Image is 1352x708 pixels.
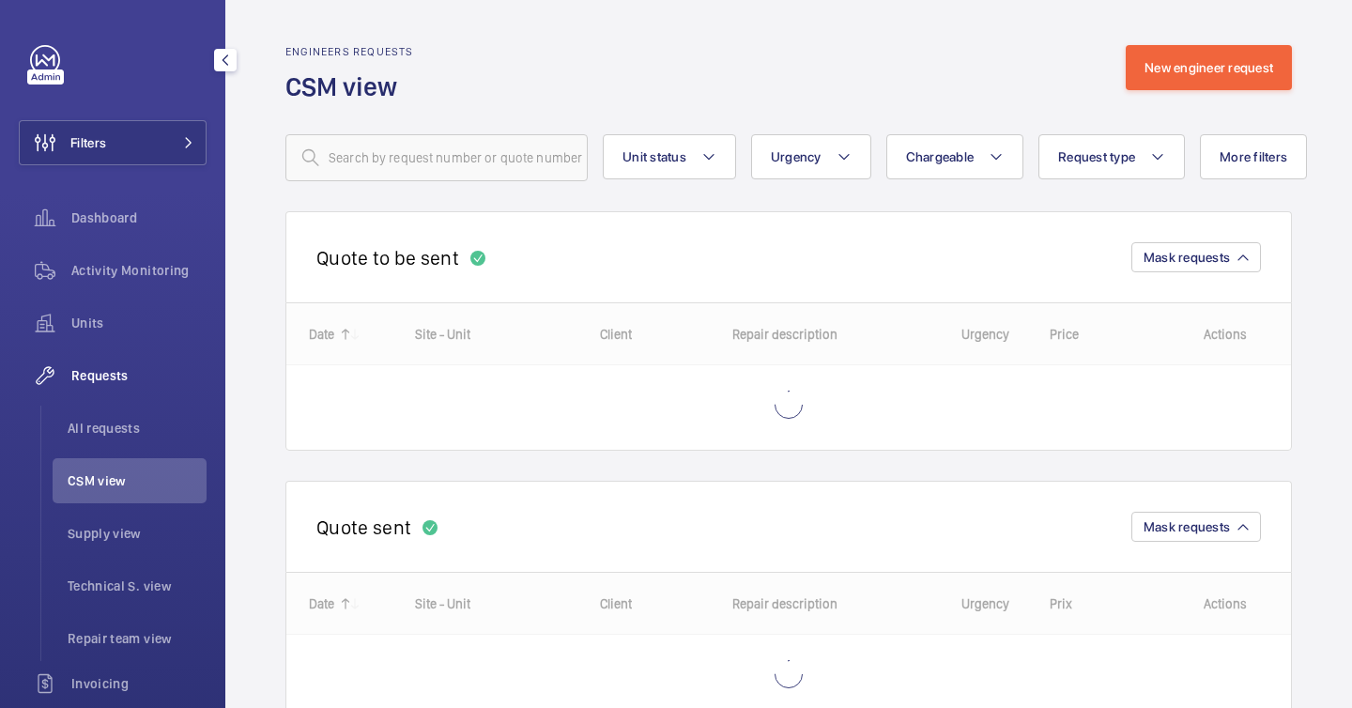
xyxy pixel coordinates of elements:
[71,674,207,693] span: Invoicing
[285,45,414,58] h2: Engineers requests
[1144,519,1230,534] span: Mask requests
[285,134,588,181] input: Search by request number or quote number
[68,471,207,490] span: CSM view
[70,133,106,152] span: Filters
[1131,242,1261,272] button: Mask requests
[906,149,975,164] span: Chargeable
[886,134,1024,179] button: Chargeable
[68,629,207,648] span: Repair team view
[1220,149,1287,164] span: More filters
[1131,512,1261,542] button: Mask requests
[68,524,207,543] span: Supply view
[316,516,411,539] h2: Quote sent
[1144,250,1230,265] span: Mask requests
[1058,149,1135,164] span: Request type
[71,314,207,332] span: Units
[285,69,414,104] h1: CSM view
[771,149,822,164] span: Urgency
[603,134,736,179] button: Unit status
[316,246,459,269] h2: Quote to be sent
[1126,45,1292,90] button: New engineer request
[1200,134,1307,179] button: More filters
[622,149,686,164] span: Unit status
[1038,134,1185,179] button: Request type
[751,134,871,179] button: Urgency
[19,120,207,165] button: Filters
[71,208,207,227] span: Dashboard
[71,366,207,385] span: Requests
[71,261,207,280] span: Activity Monitoring
[68,419,207,438] span: All requests
[68,577,207,595] span: Technical S. view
